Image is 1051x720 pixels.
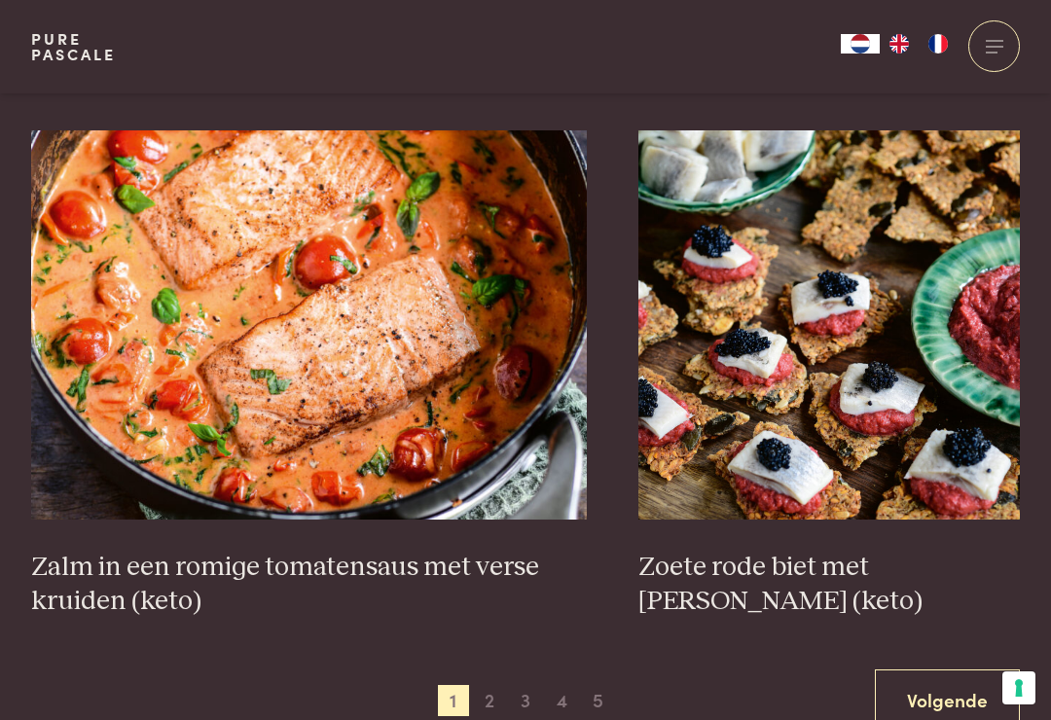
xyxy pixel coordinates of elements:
[841,34,880,54] a: NL
[880,34,919,54] a: EN
[1002,671,1035,704] button: Uw voorkeuren voor toestemming voor trackingtechnologieën
[474,685,505,716] span: 2
[546,685,577,716] span: 4
[919,34,958,54] a: FR
[638,551,1020,618] h3: Zoete rode biet met [PERSON_NAME] (keto)
[638,130,1020,618] a: Zoete rode biet met zure haring (keto) Zoete rode biet met [PERSON_NAME] (keto)
[510,685,541,716] span: 3
[31,551,587,618] h3: Zalm in een romige tomatensaus met verse kruiden (keto)
[638,130,1020,520] img: Zoete rode biet met zure haring (keto)
[31,31,116,62] a: PurePascale
[438,685,469,716] span: 1
[582,685,613,716] span: 5
[31,130,587,520] img: Zalm in een romige tomatensaus met verse kruiden (keto)
[841,34,880,54] div: Language
[31,130,587,618] a: Zalm in een romige tomatensaus met verse kruiden (keto) Zalm in een romige tomatensaus met verse ...
[841,34,958,54] aside: Language selected: Nederlands
[880,34,958,54] ul: Language list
